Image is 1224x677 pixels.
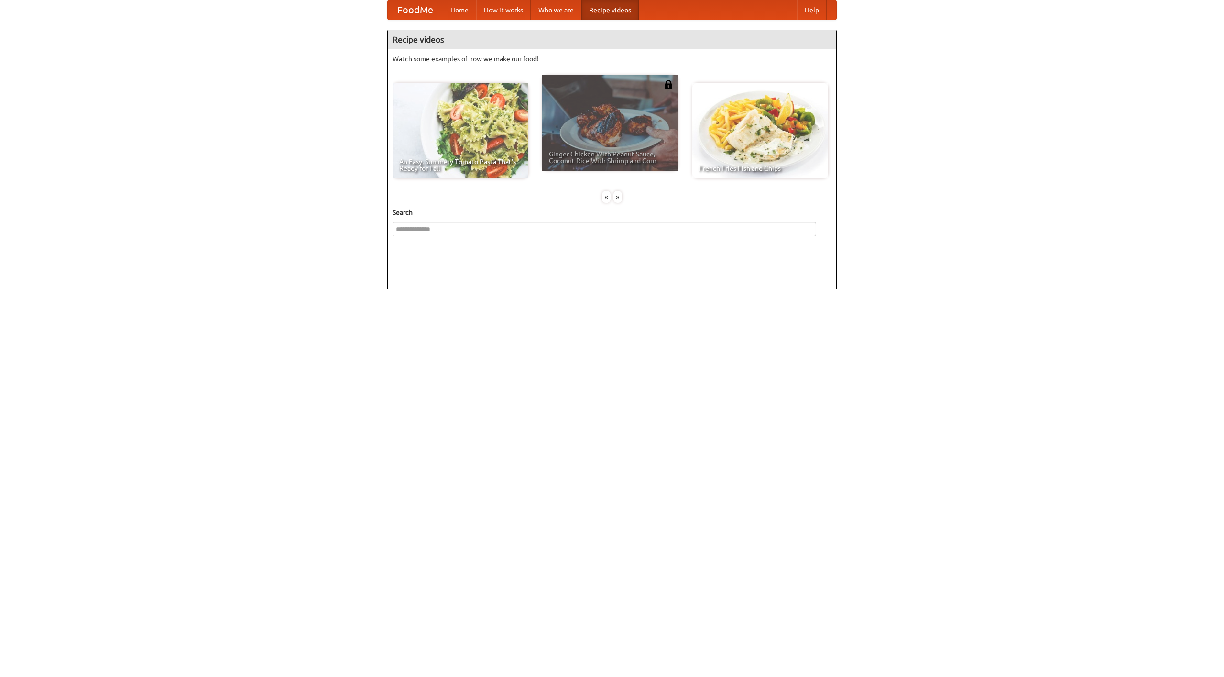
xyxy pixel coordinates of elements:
[393,208,831,217] h5: Search
[393,83,528,178] a: An Easy, Summery Tomato Pasta That's Ready for Fall
[388,30,836,49] h4: Recipe videos
[388,0,443,20] a: FoodMe
[581,0,639,20] a: Recipe videos
[699,165,821,172] span: French Fries Fish and Chips
[443,0,476,20] a: Home
[476,0,531,20] a: How it works
[613,191,622,203] div: »
[602,191,611,203] div: «
[393,54,831,64] p: Watch some examples of how we make our food!
[797,0,827,20] a: Help
[664,80,673,89] img: 483408.png
[399,158,522,172] span: An Easy, Summery Tomato Pasta That's Ready for Fall
[531,0,581,20] a: Who we are
[692,83,828,178] a: French Fries Fish and Chips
